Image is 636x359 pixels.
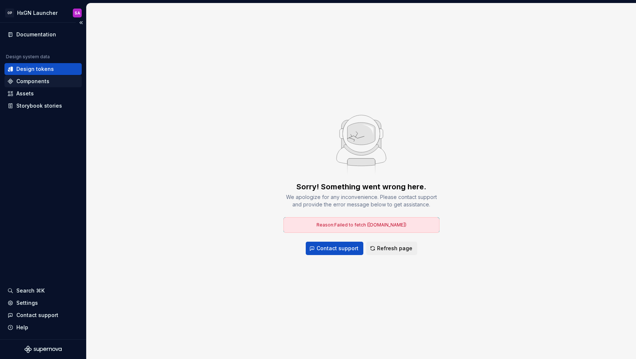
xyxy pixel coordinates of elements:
[16,311,58,319] div: Contact support
[16,299,38,307] div: Settings
[4,63,82,75] a: Design tokens
[17,9,58,17] div: HxGN Launcher
[16,90,34,97] div: Assets
[377,245,412,252] span: Refresh page
[5,9,14,17] div: OP
[76,17,86,28] button: Collapse sidebar
[366,242,417,255] button: Refresh page
[16,287,45,294] div: Search ⌘K
[283,193,439,208] div: We apologize for any inconvenience. Please contact support and provide the error message below to...
[296,182,426,192] div: Sorry! Something went wrong here.
[6,54,50,60] div: Design system data
[4,309,82,321] button: Contact support
[4,75,82,87] a: Components
[25,346,62,353] svg: Supernova Logo
[1,5,85,21] button: OPHxGN LauncherSA
[16,31,56,38] div: Documentation
[4,297,82,309] a: Settings
[317,245,358,252] span: Contact support
[4,100,82,112] a: Storybook stories
[4,88,82,99] a: Assets
[4,285,82,297] button: Search ⌘K
[16,65,54,73] div: Design tokens
[317,222,406,228] span: Reason: Failed to fetch ([DOMAIN_NAME])
[4,29,82,40] a: Documentation
[306,242,363,255] button: Contact support
[16,324,28,331] div: Help
[75,10,80,16] div: SA
[16,102,62,110] div: Storybook stories
[4,322,82,333] button: Help
[16,78,49,85] div: Components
